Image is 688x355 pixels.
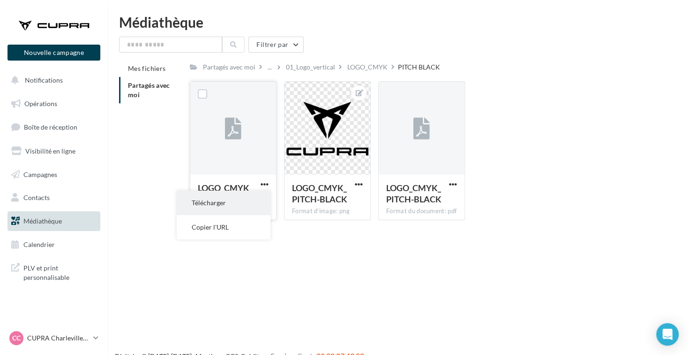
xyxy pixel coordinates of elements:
span: Boîte de réception [24,123,77,131]
span: Partagés avec moi [128,81,170,99]
span: LOGO_CMYK_PITCH-BLACK [386,183,441,204]
div: ... [266,61,274,74]
a: PLV et print personnalisable [6,258,102,286]
a: Médiathèque [6,211,102,231]
a: Visibilité en ligne [6,141,102,161]
div: 01_Logo_vertical [286,62,335,72]
a: Opérations [6,94,102,114]
div: Format d'image: png [292,207,363,216]
p: CUPRA Charleville-[GEOGRAPHIC_DATA] [27,333,90,343]
button: Filtrer par [248,37,304,53]
div: Partagés avec moi [203,62,255,72]
button: Nouvelle campagne [7,45,100,61]
button: Notifications [6,70,98,90]
span: CC [12,333,21,343]
span: Mes fichiers [128,64,165,72]
span: LOGO_CMYK_PITCH-BLACK [198,183,253,204]
div: Médiathèque [119,15,677,29]
span: LOGO_CMYK_PITCH-BLACK [292,183,347,204]
a: Boîte de réception [6,117,102,137]
span: Contacts [23,193,50,201]
div: Open Intercom Messenger [656,323,679,346]
span: Médiathèque [23,217,62,225]
div: PITCH BLACK [398,62,440,72]
button: Copier l'URL [177,215,270,239]
a: Contacts [6,188,102,208]
button: Télécharger [177,191,270,215]
a: CC CUPRA Charleville-[GEOGRAPHIC_DATA] [7,329,100,347]
div: Format du document: pdf [386,207,457,216]
a: Calendrier [6,235,102,255]
div: LOGO_CMYK [347,62,388,72]
span: Visibilité en ligne [25,147,75,155]
span: Campagnes [23,170,57,178]
span: Notifications [25,76,63,84]
a: Campagnes [6,165,102,185]
span: Opérations [24,100,57,108]
span: Calendrier [23,240,55,248]
span: PLV et print personnalisable [23,262,97,282]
